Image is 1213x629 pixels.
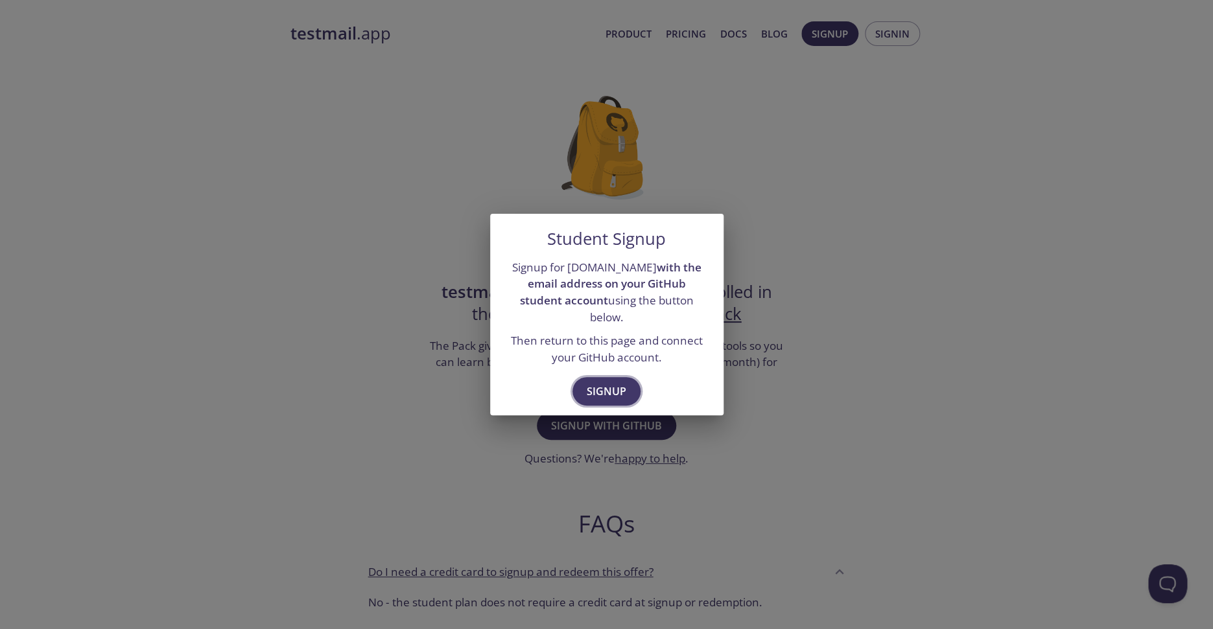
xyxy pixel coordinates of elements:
p: Then return to this page and connect your GitHub account. [506,332,708,365]
p: Signup for [DOMAIN_NAME] using the button below. [506,259,708,326]
h5: Student Signup [547,229,666,249]
span: Signup [587,382,626,400]
button: Signup [572,377,641,406]
strong: with the email address on your GitHub student account [520,260,701,308]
